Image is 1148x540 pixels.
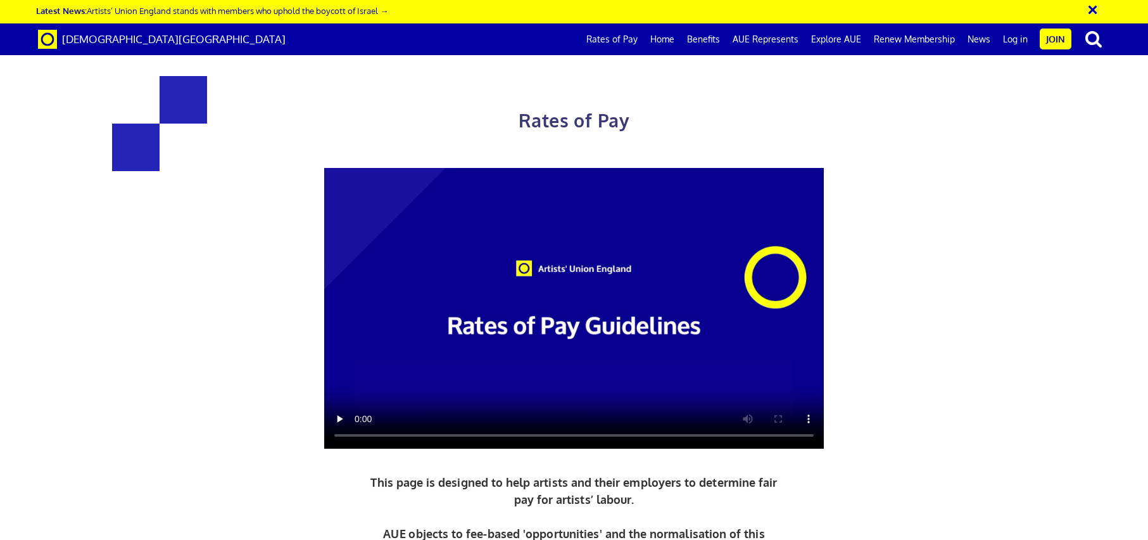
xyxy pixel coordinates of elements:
a: AUE Represents [726,23,805,55]
a: Join [1040,29,1071,49]
span: Rates of Pay [519,109,629,132]
a: Benefits [681,23,726,55]
a: Log in [997,23,1034,55]
a: News [961,23,997,55]
a: Latest News:Artists’ Union England stands with members who uphold the boycott of Israel → [36,5,388,16]
a: Renew Membership [867,23,961,55]
a: Explore AUE [805,23,867,55]
span: [DEMOGRAPHIC_DATA][GEOGRAPHIC_DATA] [62,32,286,46]
button: search [1074,25,1113,52]
strong: Latest News: [36,5,87,16]
a: Rates of Pay [580,23,644,55]
a: Brand [DEMOGRAPHIC_DATA][GEOGRAPHIC_DATA] [28,23,295,55]
a: Home [644,23,681,55]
